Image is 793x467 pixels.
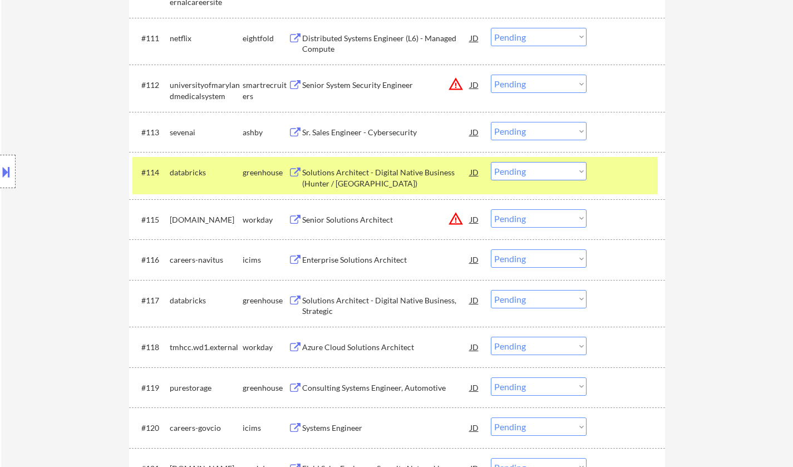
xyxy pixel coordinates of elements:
[469,122,480,142] div: JD
[141,382,161,394] div: #119
[243,127,288,138] div: ashby
[170,167,243,178] div: databricks
[469,162,480,182] div: JD
[243,80,288,101] div: smartrecruiters
[302,254,470,266] div: Enterprise Solutions Architect
[469,209,480,229] div: JD
[469,249,480,269] div: JD
[170,127,243,138] div: sevenai
[170,254,243,266] div: careers-navitus
[302,342,470,353] div: Azure Cloud Solutions Architect
[170,80,243,101] div: universityofmarylandmedicalsystem
[170,342,243,353] div: tmhcc.wd1.external
[302,295,470,317] div: Solutions Architect - Digital Native Business, Strategic
[243,382,288,394] div: greenhouse
[170,295,243,306] div: databricks
[469,337,480,357] div: JD
[302,422,470,434] div: Systems Engineer
[243,214,288,225] div: workday
[302,214,470,225] div: Senior Solutions Architect
[448,211,464,227] button: warning_amber
[170,422,243,434] div: careers-govcio
[243,342,288,353] div: workday
[469,28,480,48] div: JD
[243,167,288,178] div: greenhouse
[302,167,470,189] div: Solutions Architect - Digital Native Business (Hunter / [GEOGRAPHIC_DATA])
[302,80,470,91] div: Senior System Security Engineer
[448,76,464,92] button: warning_amber
[170,382,243,394] div: purestorage
[469,75,480,95] div: JD
[302,382,470,394] div: Consulting Systems Engineer, Automotive
[243,33,288,44] div: eightfold
[141,33,161,44] div: #111
[170,33,243,44] div: netflix
[469,290,480,310] div: JD
[243,422,288,434] div: icims
[469,417,480,437] div: JD
[141,422,161,434] div: #120
[141,295,161,306] div: #117
[243,254,288,266] div: icims
[243,295,288,306] div: greenhouse
[302,33,470,55] div: Distributed Systems Engineer (L6) - Managed Compute
[141,342,161,353] div: #118
[469,377,480,397] div: JD
[170,214,243,225] div: [DOMAIN_NAME]
[302,127,470,138] div: Sr. Sales Engineer - Cybersecurity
